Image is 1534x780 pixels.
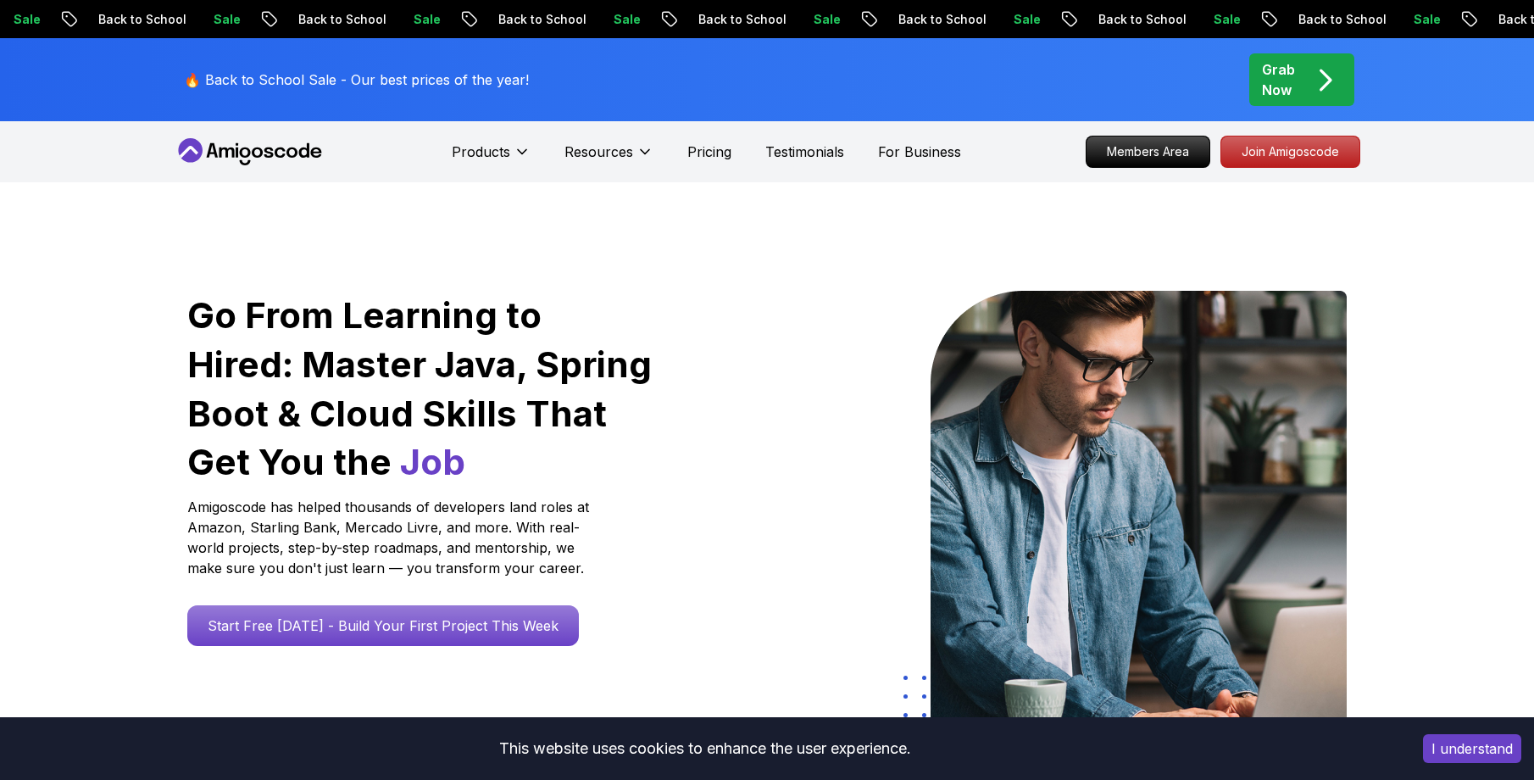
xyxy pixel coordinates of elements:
[564,142,633,162] p: Resources
[374,11,489,28] p: Back to School
[1221,136,1359,167] p: Join Amigoscode
[1289,11,1343,28] p: Sale
[400,440,465,483] span: Job
[1089,11,1143,28] p: Sale
[187,497,594,578] p: Amigoscode has helped thousands of developers land roles at Amazon, Starling Bank, Mercado Livre,...
[687,142,731,162] a: Pricing
[187,291,654,487] h1: Go From Learning to Hired: Master Java, Spring Boot & Cloud Skills That Get You the
[187,605,579,646] a: Start Free [DATE] - Build Your First Project This Week
[1174,11,1289,28] p: Back to School
[174,11,289,28] p: Back to School
[931,291,1347,727] img: hero
[452,142,531,175] button: Products
[878,142,961,162] a: For Business
[765,142,844,162] a: Testimonials
[889,11,943,28] p: Sale
[1220,136,1360,168] a: Join Amigoscode
[564,142,653,175] button: Resources
[974,11,1089,28] p: Back to School
[689,11,743,28] p: Sale
[1087,136,1209,167] p: Members Area
[1374,11,1489,28] p: Back to School
[184,70,529,90] p: 🔥 Back to School Sale - Our best prices of the year!
[13,730,1398,767] div: This website uses cookies to enhance the user experience.
[89,11,143,28] p: Sale
[289,11,343,28] p: Sale
[774,11,889,28] p: Back to School
[574,11,689,28] p: Back to School
[1423,734,1521,763] button: Accept cookies
[1086,136,1210,168] a: Members Area
[452,142,510,162] p: Products
[1262,59,1295,100] p: Grab Now
[489,11,543,28] p: Sale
